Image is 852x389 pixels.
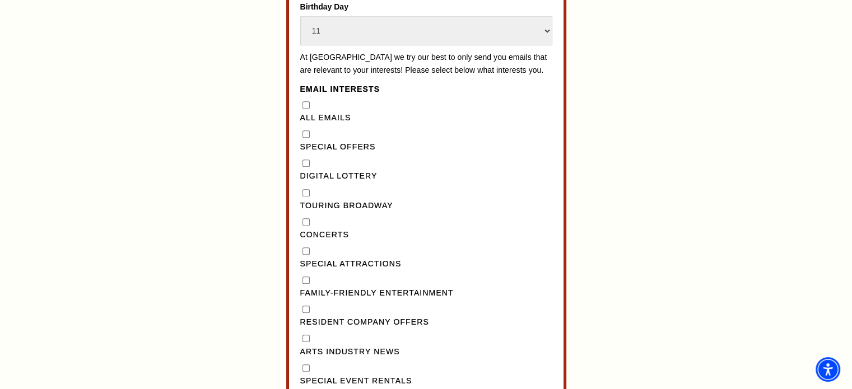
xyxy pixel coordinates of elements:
[300,228,552,242] label: Concerts
[300,257,552,271] label: Special Attractions
[300,1,552,13] label: Birthday Day
[300,111,552,125] label: All Emails
[300,170,552,183] label: Digital Lottery
[300,316,552,329] label: Resident Company Offers
[300,83,380,96] legend: Email Interests
[816,357,840,382] div: Accessibility Menu
[300,140,552,154] label: Special Offers
[300,51,552,77] p: At [GEOGRAPHIC_DATA] we try our best to only send you emails that are relevant to your interests!...
[300,199,552,213] label: Touring Broadway
[300,287,552,300] label: Family-Friendly Entertainment
[300,374,552,388] label: Special Event Rentals
[300,345,552,359] label: Arts Industry News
